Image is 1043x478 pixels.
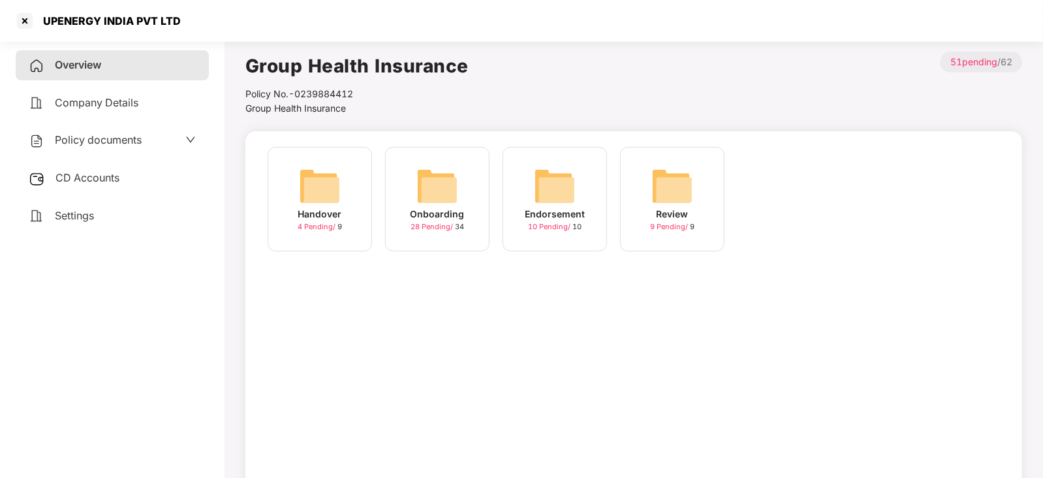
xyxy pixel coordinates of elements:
span: Company Details [55,96,138,109]
span: Overview [55,58,101,71]
img: svg+xml;base64,PHN2ZyB4bWxucz0iaHR0cDovL3d3dy53My5vcmcvMjAwMC9zdmciIHdpZHRoPSI2NCIgaGVpZ2h0PSI2NC... [299,165,341,207]
span: 28 Pending / [411,222,455,231]
p: / 62 [941,52,1022,72]
span: 9 Pending / [650,222,690,231]
div: Onboarding [411,207,465,221]
img: svg+xml;base64,PHN2ZyB4bWxucz0iaHR0cDovL3d3dy53My5vcmcvMjAwMC9zdmciIHdpZHRoPSIyNCIgaGVpZ2h0PSIyNC... [29,95,44,111]
img: svg+xml;base64,PHN2ZyB4bWxucz0iaHR0cDovL3d3dy53My5vcmcvMjAwMC9zdmciIHdpZHRoPSI2NCIgaGVpZ2h0PSI2NC... [534,165,576,207]
span: 10 Pending / [528,222,572,231]
img: svg+xml;base64,PHN2ZyB4bWxucz0iaHR0cDovL3d3dy53My5vcmcvMjAwMC9zdmciIHdpZHRoPSIyNCIgaGVpZ2h0PSIyNC... [29,58,44,74]
span: Policy documents [55,133,142,146]
img: svg+xml;base64,PHN2ZyB4bWxucz0iaHR0cDovL3d3dy53My5vcmcvMjAwMC9zdmciIHdpZHRoPSIyNCIgaGVpZ2h0PSIyNC... [29,133,44,149]
div: Review [657,207,689,221]
div: UPENERGY INDIA PVT LTD [35,14,181,27]
img: svg+xml;base64,PHN2ZyB3aWR0aD0iMjUiIGhlaWdodD0iMjQiIHZpZXdCb3g9IjAgMCAyNSAyNCIgZmlsbD0ibm9uZSIgeG... [29,171,45,187]
div: 34 [411,221,464,232]
div: Handover [298,207,342,221]
span: 51 pending [950,56,997,67]
span: down [185,135,196,145]
span: Group Health Insurance [245,103,346,114]
div: 9 [650,221,694,232]
div: Endorsement [525,207,585,221]
img: svg+xml;base64,PHN2ZyB4bWxucz0iaHR0cDovL3d3dy53My5vcmcvMjAwMC9zdmciIHdpZHRoPSI2NCIgaGVpZ2h0PSI2NC... [416,165,458,207]
div: Policy No.- 0239884412 [245,87,469,101]
span: 4 Pending / [298,222,337,231]
h1: Group Health Insurance [245,52,469,80]
span: Settings [55,209,94,222]
span: CD Accounts [55,171,119,184]
div: 10 [528,221,582,232]
img: svg+xml;base64,PHN2ZyB4bWxucz0iaHR0cDovL3d3dy53My5vcmcvMjAwMC9zdmciIHdpZHRoPSIyNCIgaGVpZ2h0PSIyNC... [29,208,44,224]
div: 9 [298,221,342,232]
img: svg+xml;base64,PHN2ZyB4bWxucz0iaHR0cDovL3d3dy53My5vcmcvMjAwMC9zdmciIHdpZHRoPSI2NCIgaGVpZ2h0PSI2NC... [651,165,693,207]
